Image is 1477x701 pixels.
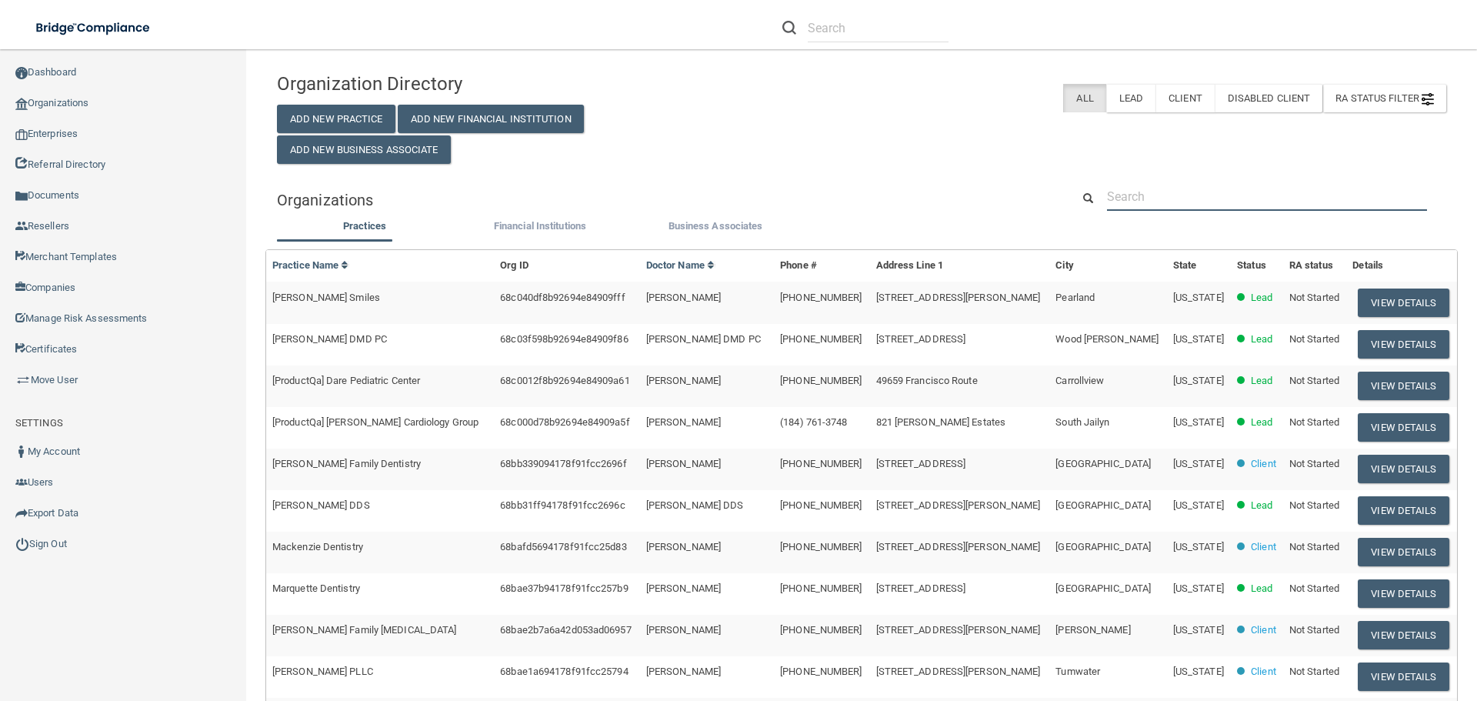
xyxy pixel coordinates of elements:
span: 49659 Francisco Route [876,375,978,386]
span: 68bae37b94178f91fcc257b9 [500,582,628,594]
p: Lead [1251,289,1272,307]
button: View Details [1358,289,1449,317]
span: [ProductQa] Dare Pediatric Center [272,375,420,386]
th: Address Line 1 [870,250,1050,282]
span: [PERSON_NAME] Family Dentistry [272,458,421,469]
button: View Details [1358,330,1449,359]
span: Mackenzie Dentistry [272,541,363,552]
label: SETTINGS [15,414,63,432]
a: Practice Name [272,259,349,271]
span: [US_STATE] [1173,624,1224,636]
span: Not Started [1289,666,1339,677]
h4: Organization Directory [277,74,652,94]
span: 68bae2b7a6a42d053ad06957 [500,624,631,636]
p: Client [1251,663,1276,681]
th: Status [1231,250,1283,282]
p: Client [1251,621,1276,639]
span: [ProductQa] [PERSON_NAME] Cardiology Group [272,416,478,428]
span: Tumwater [1055,666,1100,677]
span: [PERSON_NAME] [646,666,721,677]
span: [PHONE_NUMBER] [780,541,862,552]
span: [PERSON_NAME] PLLC [272,666,373,677]
p: Client [1251,455,1276,473]
span: [US_STATE] [1173,333,1224,345]
img: briefcase.64adab9b.png [15,372,31,388]
span: [STREET_ADDRESS][PERSON_NAME] [876,624,1041,636]
span: [PHONE_NUMBER] [780,582,862,594]
span: [PERSON_NAME] [646,375,721,386]
span: [US_STATE] [1173,666,1224,677]
th: State [1167,250,1231,282]
span: 68bb31ff94178f91fcc2696c [500,499,625,511]
span: [PHONE_NUMBER] [780,624,862,636]
img: ic_power_dark.7ecde6b1.png [15,537,29,551]
span: [PERSON_NAME] [646,292,721,303]
span: [STREET_ADDRESS][PERSON_NAME] [876,499,1041,511]
span: Not Started [1289,292,1339,303]
p: Client [1251,538,1276,556]
img: ic_dashboard_dark.d01f4a41.png [15,67,28,79]
li: Financial Institutions [452,217,628,239]
img: icon-users.e205127d.png [15,476,28,489]
span: 68bafd5694178f91fcc25d83 [500,541,626,552]
span: [PERSON_NAME] DMD PC [646,333,761,345]
span: [PHONE_NUMBER] [780,666,862,677]
th: Phone # [774,250,869,282]
span: [STREET_ADDRESS][PERSON_NAME] [876,541,1041,552]
span: [GEOGRAPHIC_DATA] [1055,499,1151,511]
span: [PHONE_NUMBER] [780,375,862,386]
span: Not Started [1289,458,1339,469]
span: [PERSON_NAME] [646,582,721,594]
span: Business Associates [668,220,763,232]
button: Add New Practice [277,105,395,133]
span: [GEOGRAPHIC_DATA] [1055,582,1151,594]
span: 68c0012f8b92694e84909a61 [500,375,629,386]
span: [GEOGRAPHIC_DATA] [1055,541,1151,552]
span: [PERSON_NAME] [646,458,721,469]
span: South Jailyn [1055,416,1109,428]
span: (184) 761-3748 [780,416,847,428]
th: Org ID [494,250,640,282]
input: Search [1107,182,1427,211]
span: Financial Institutions [494,220,586,232]
th: RA status [1283,250,1346,282]
label: Disabled Client [1215,84,1323,112]
span: [PERSON_NAME] [646,541,721,552]
span: [US_STATE] [1173,541,1224,552]
img: ic-search.3b580494.png [782,21,796,35]
button: Add New Business Associate [277,135,451,164]
span: 68c040df8b92694e84909fff [500,292,625,303]
p: Lead [1251,330,1272,349]
input: Search [808,14,949,42]
span: Practices [343,220,386,232]
img: ic_reseller.de258add.png [15,220,28,232]
span: [US_STATE] [1173,582,1224,594]
span: [GEOGRAPHIC_DATA] [1055,458,1151,469]
label: Client [1155,84,1215,112]
span: Not Started [1289,416,1339,428]
span: [PERSON_NAME] DDS [272,499,370,511]
button: View Details [1358,579,1449,608]
p: Lead [1251,372,1272,390]
img: organization-icon.f8decf85.png [15,98,28,110]
button: View Details [1358,372,1449,400]
img: icon-export.b9366987.png [15,507,28,519]
img: icon-documents.8dae5593.png [15,190,28,202]
span: Pearland [1055,292,1095,303]
span: [STREET_ADDRESS] [876,582,966,594]
p: Lead [1251,496,1272,515]
span: [PERSON_NAME] Smiles [272,292,380,303]
button: View Details [1358,496,1449,525]
span: [PERSON_NAME] DDS [646,499,744,511]
span: [PHONE_NUMBER] [780,292,862,303]
span: Not Started [1289,582,1339,594]
th: City [1049,250,1166,282]
li: Practices [277,217,452,239]
label: Lead [1106,84,1155,112]
button: View Details [1358,621,1449,649]
span: [STREET_ADDRESS] [876,458,966,469]
h5: Organizations [277,192,1049,209]
span: [PERSON_NAME] Family [MEDICAL_DATA] [272,624,457,636]
img: enterprise.0d942306.png [15,129,28,140]
span: [US_STATE] [1173,499,1224,511]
